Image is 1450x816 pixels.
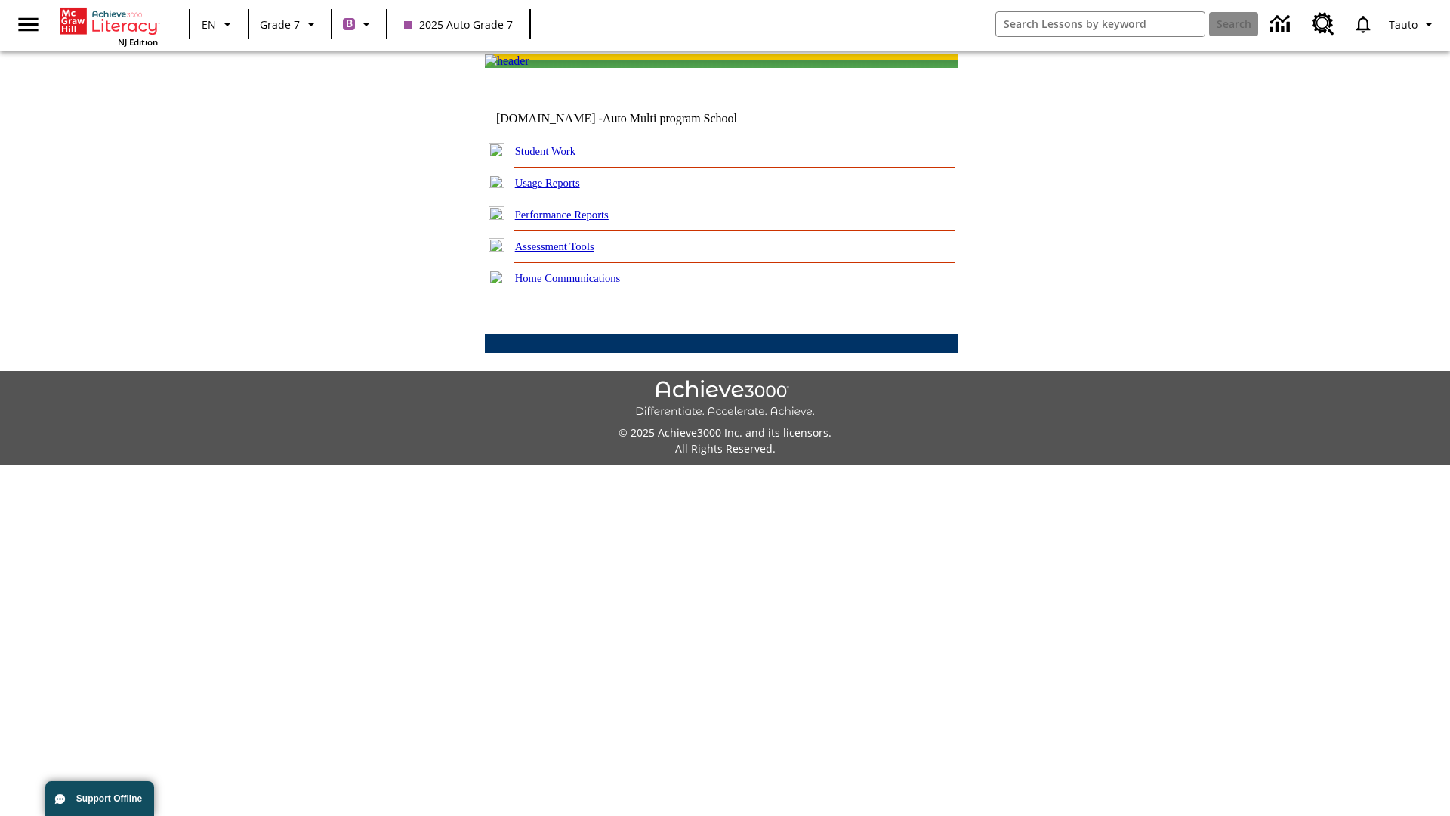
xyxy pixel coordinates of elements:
span: Support Offline [76,793,142,804]
img: header [485,54,529,68]
img: plus.gif [489,206,504,220]
img: plus.gif [489,238,504,252]
button: Support Offline [45,781,154,816]
a: Assessment Tools [515,240,594,252]
div: Home [60,5,158,48]
a: Home Communications [515,272,621,284]
a: Performance Reports [515,209,609,221]
a: Notifications [1344,5,1383,44]
a: Resource Center, Will open in new tab [1303,4,1344,45]
img: Achieve3000 Differentiate Accelerate Achieve [635,380,815,419]
span: NJ Edition [118,36,158,48]
button: Profile/Settings [1383,11,1444,38]
nobr: Auto Multi program School [603,112,737,125]
a: Student Work [515,145,575,157]
span: B [346,14,353,33]
span: EN [202,17,216,32]
img: plus.gif [489,270,504,283]
input: search field [996,12,1205,36]
img: plus.gif [489,175,504,188]
span: Grade 7 [260,17,300,32]
span: Tauto [1389,17,1418,32]
img: plus.gif [489,143,504,156]
button: Open side menu [6,2,51,47]
td: [DOMAIN_NAME] - [496,112,774,125]
a: Data Center [1261,4,1303,45]
button: Boost Class color is purple. Change class color [337,11,381,38]
span: 2025 Auto Grade 7 [404,17,513,32]
button: Grade: Grade 7, Select a grade [254,11,326,38]
a: Usage Reports [515,177,580,189]
button: Language: EN, Select a language [195,11,243,38]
